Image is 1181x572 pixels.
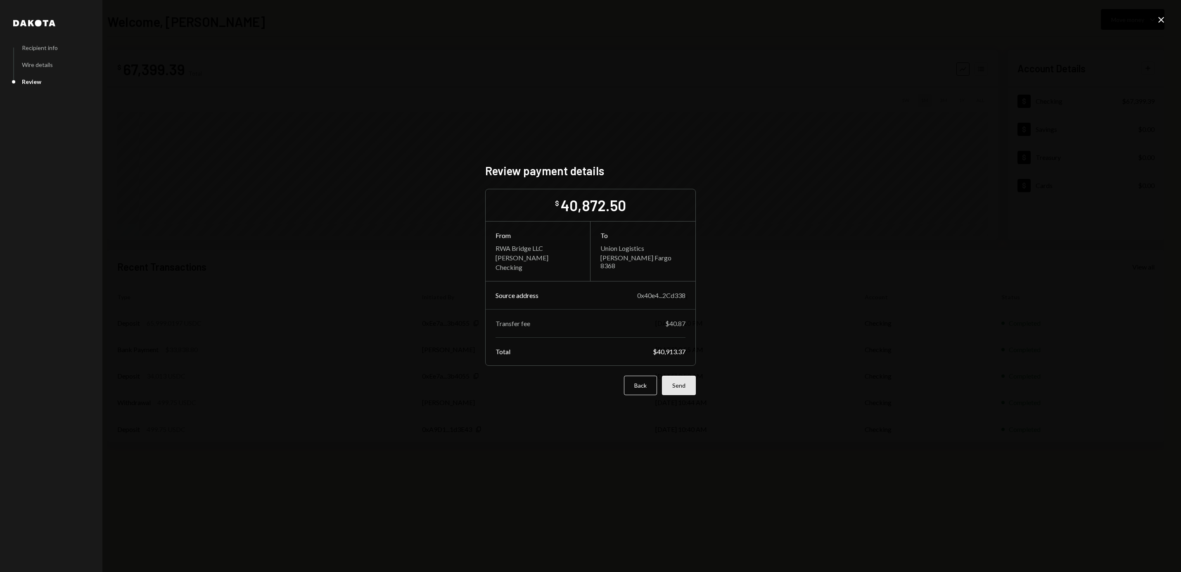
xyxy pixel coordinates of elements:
[561,196,626,214] div: 40,872.50
[496,348,510,355] div: Total
[22,78,41,85] div: Review
[600,254,685,269] div: [PERSON_NAME] Fargo 8368
[662,376,696,395] button: Send
[496,244,580,252] div: RWA Bridge LLC
[555,199,559,207] div: $
[496,231,580,239] div: From
[496,254,580,262] div: [PERSON_NAME]
[665,319,685,327] div: $40.87
[637,291,685,299] div: 0x40e4...2Cd338
[600,244,685,252] div: Union Logistics
[22,44,58,51] div: Recipient info
[496,263,580,271] div: Checking
[496,319,530,327] div: Transfer fee
[496,291,538,299] div: Source address
[485,163,696,179] h2: Review payment details
[22,61,53,68] div: Wire details
[600,231,685,239] div: To
[624,376,657,395] button: Back
[653,348,685,355] div: $40,913.37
